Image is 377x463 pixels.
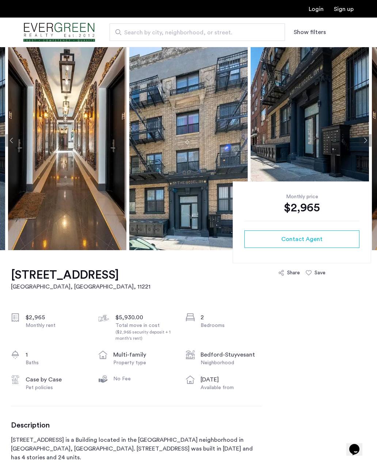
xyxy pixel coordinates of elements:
div: 1 [26,350,87,359]
button: Show or hide filters [294,28,326,37]
div: Total move in cost [115,322,177,342]
div: [DATE] [201,375,262,384]
iframe: chat widget [346,434,370,456]
a: Registration [334,6,354,12]
div: Bedrooms [201,322,262,329]
a: Cazamio Logo [23,19,95,46]
div: $2,965 [26,313,87,322]
div: Pet policies [26,384,87,391]
p: [STREET_ADDRESS] is a Building located in the [GEOGRAPHIC_DATA] neighborhood in [GEOGRAPHIC_DATA]... [11,436,262,462]
button: button [244,230,359,248]
div: No Fee [113,375,175,383]
div: Monthly price [244,193,359,200]
div: Baths [26,359,87,366]
h1: [STREET_ADDRESS] [11,268,151,282]
h3: Description [11,421,262,430]
a: [STREET_ADDRESS][GEOGRAPHIC_DATA], [GEOGRAPHIC_DATA], 11221 [11,268,151,291]
div: Bedford-Stuyvesant [201,350,262,359]
div: $5,930.00 [115,313,177,322]
div: Neighborhood [201,359,262,366]
div: ($2,965 security deposit + 1 month's rent) [115,329,177,342]
div: Share [287,269,300,276]
img: apartment [251,31,369,250]
div: Property type [113,359,175,366]
button: Next apartment [359,134,372,147]
h2: [GEOGRAPHIC_DATA], [GEOGRAPHIC_DATA] , 11221 [11,282,151,291]
a: Login [309,6,324,12]
img: apartment [8,31,126,250]
div: multi-family [113,350,175,359]
button: Previous apartment [5,134,18,147]
div: Save [315,269,325,276]
img: logo [23,19,95,46]
div: Available from [201,384,262,391]
img: apartment [129,31,248,250]
div: Case by Case [26,375,87,384]
input: Apartment Search [110,23,285,41]
span: Search by city, neighborhood, or street. [124,28,264,37]
div: $2,965 [244,200,359,215]
div: Monthly rent [26,322,87,329]
div: 2 [201,313,262,322]
span: Contact Agent [281,235,323,244]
